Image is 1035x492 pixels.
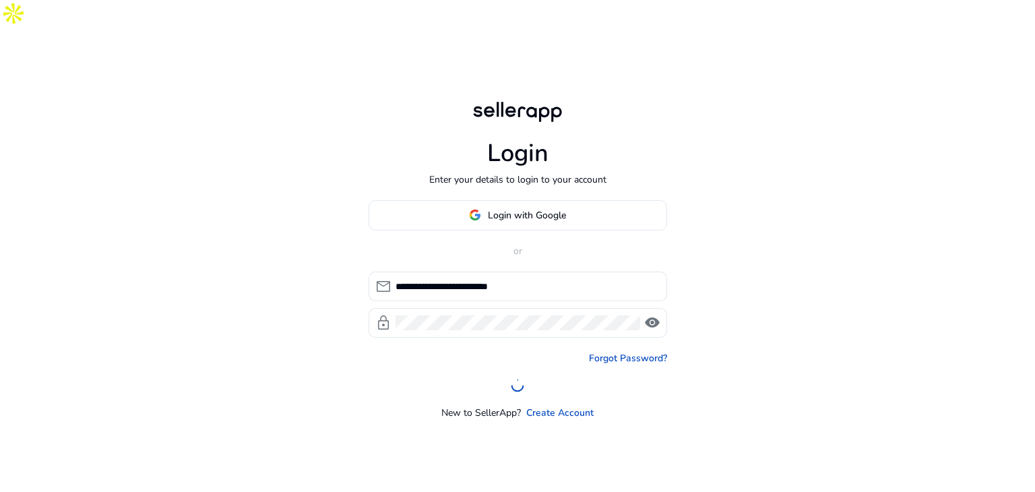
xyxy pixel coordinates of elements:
[375,315,391,331] span: lock
[441,406,521,420] p: New to SellerApp?
[526,406,594,420] a: Create Account
[375,278,391,295] span: mail
[589,351,667,365] a: Forgot Password?
[429,173,606,187] p: Enter your details to login to your account
[369,244,667,258] p: or
[487,139,548,168] h1: Login
[488,208,566,222] span: Login with Google
[369,200,667,230] button: Login with Google
[644,315,660,331] span: visibility
[469,209,481,221] img: google-logo.svg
